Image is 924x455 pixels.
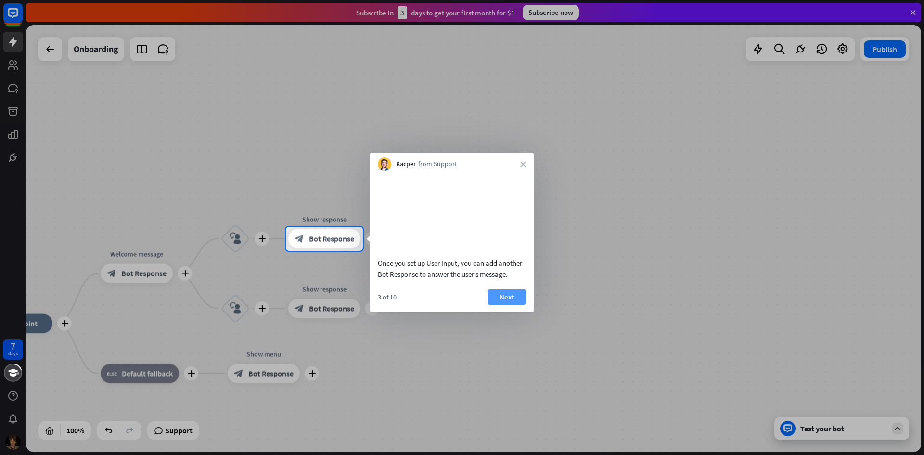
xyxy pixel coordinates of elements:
i: close [520,161,526,167]
span: from Support [418,159,457,169]
div: Once you set up User Input, you can add another Bot Response to answer the user’s message. [378,258,526,280]
span: Bot Response [309,234,354,244]
button: Open LiveChat chat widget [8,4,37,33]
div: 3 of 10 [378,293,397,301]
i: block_bot_response [295,234,304,244]
span: Kacper [396,159,416,169]
button: Next [488,289,526,305]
